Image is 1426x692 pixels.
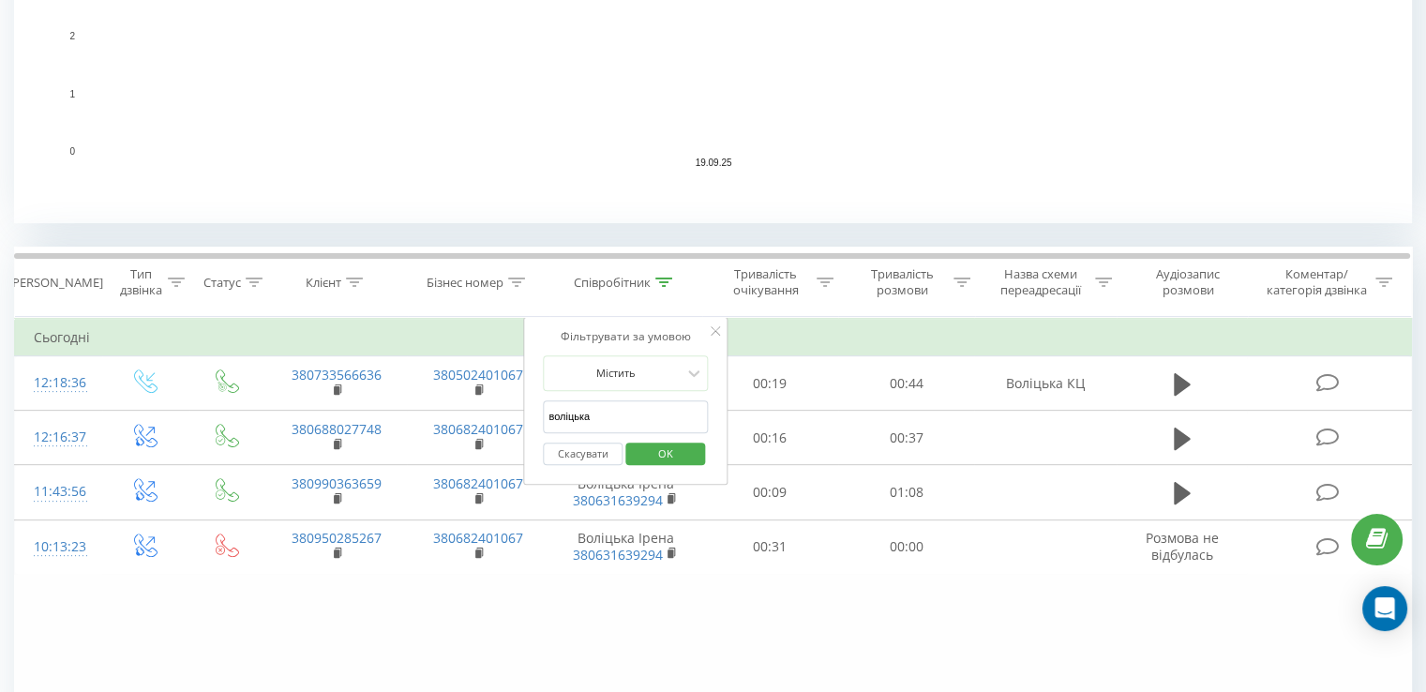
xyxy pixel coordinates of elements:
[696,158,732,168] text: 19.09.25
[69,31,75,41] text: 2
[292,420,382,438] a: 380688027748
[433,474,523,492] a: 380682401067
[69,89,75,99] text: 1
[1146,529,1219,564] span: Розмова не відбулась
[34,419,83,456] div: 12:16:37
[573,491,663,509] a: 380631639294
[543,327,708,346] div: Фільтрувати за умовою
[203,275,241,291] div: Статус
[838,356,974,411] td: 00:44
[838,465,974,519] td: 01:08
[543,443,623,466] button: Скасувати
[702,519,838,574] td: 00:31
[719,266,813,298] div: Тривалість очікування
[34,529,83,565] div: 10:13:23
[15,319,1412,356] td: Сьогодні
[306,275,341,291] div: Клієнт
[992,266,1090,298] div: Назва схеми переадресації
[433,366,523,384] a: 380502401067
[702,356,838,411] td: 00:19
[855,266,949,298] div: Тривалість розмови
[974,356,1116,411] td: Воліцька КЦ
[549,465,702,519] td: Воліцька Ірена
[573,546,663,564] a: 380631639294
[838,519,974,574] td: 00:00
[549,519,702,574] td: Воліцька Ірена
[292,474,382,492] a: 380990363659
[838,411,974,465] td: 00:37
[1261,266,1371,298] div: Коментар/категорія дзвінка
[34,365,83,401] div: 12:18:36
[639,439,692,468] span: OK
[69,146,75,157] text: 0
[292,529,382,547] a: 380950285267
[433,529,523,547] a: 380682401067
[625,443,705,466] button: OK
[543,400,708,433] input: Введіть значення
[702,465,838,519] td: 00:09
[427,275,503,291] div: Бізнес номер
[1133,266,1243,298] div: Аудіозапис розмови
[1362,586,1407,631] div: Open Intercom Messenger
[292,366,382,384] a: 380733566636
[433,420,523,438] a: 380682401067
[702,411,838,465] td: 00:16
[118,266,162,298] div: Тип дзвінка
[574,275,651,291] div: Співробітник
[34,474,83,510] div: 11:43:56
[8,275,103,291] div: [PERSON_NAME]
